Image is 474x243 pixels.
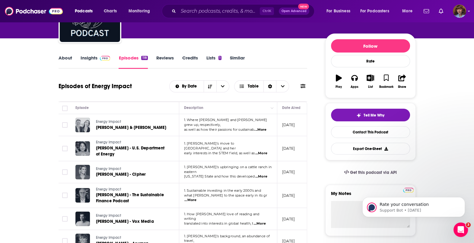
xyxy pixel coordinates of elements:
a: Lists1 [206,55,221,69]
span: Open Advanced [282,10,307,13]
span: New [298,4,309,9]
a: Contact This Podcast [331,126,410,138]
a: [PERSON_NAME] & [PERSON_NAME] [96,125,168,131]
p: [DATE] [282,193,295,198]
div: Description [184,104,203,111]
a: Energy Impact [96,235,168,241]
div: Search podcasts, credits, & more... [167,4,320,18]
span: ...More [184,198,196,203]
button: open menu [216,81,229,92]
span: ...More [254,127,266,132]
div: 118 [141,56,148,60]
span: Logged in as vknowak [453,5,466,18]
span: ...More [255,151,267,156]
span: Energy Impact [96,213,121,218]
span: 1. [PERSON_NAME]’s background, an abundance of travel, [184,234,270,243]
button: Column Actions [269,104,276,112]
span: Energy Impact [96,187,121,191]
button: Share [394,71,410,92]
button: Follow [331,39,410,53]
a: Energy Impact [96,213,168,219]
span: Toggle select row [62,169,68,175]
span: [PERSON_NAME] - Cipher [96,172,146,177]
a: Energy Impact [96,140,168,145]
p: [DATE] [282,146,295,151]
a: Show notifications dropdown [436,6,446,16]
img: User Profile [453,5,466,18]
span: Energy Impact [96,167,121,171]
button: open menu [398,6,420,16]
span: as well as how their passions for sustainab [184,127,254,132]
label: My Notes [331,190,410,201]
button: Export One-Sheet [331,143,410,155]
h1: Episodes of Energy Impact [59,82,132,90]
span: [PERSON_NAME] & [PERSON_NAME] [96,125,167,130]
span: By Date [182,84,199,88]
a: [PERSON_NAME] - Vox Media [96,219,168,225]
a: Charts [100,6,120,16]
span: translated into interests in global health, t [184,221,253,225]
a: Energy Impact [96,166,168,172]
a: Similar [230,55,245,69]
a: [PERSON_NAME] - The Sustainable Finance Podcast [96,192,168,204]
div: Episode [75,104,89,111]
a: Reviews [156,55,174,69]
span: Energy Impact [96,140,121,144]
div: Date Aired [282,104,301,111]
a: [PERSON_NAME] - Cipher [96,171,168,177]
button: tell me why sparkleTell Me Why [331,109,410,121]
span: ...More [254,221,266,226]
div: Bookmark [379,85,393,89]
button: open menu [124,6,158,16]
span: 1. Where [PERSON_NAME] and [PERSON_NAME] grew up, respectively, [184,118,267,127]
button: Sort Direction [204,81,216,92]
h2: Choose View [234,80,289,92]
span: what [PERSON_NAME] to the space early in its gr [184,193,267,197]
span: For Business [326,7,350,15]
p: [DATE] [282,169,295,174]
button: Play [331,71,347,92]
button: open menu [356,6,398,16]
a: Get this podcast via API [339,165,402,180]
div: Share [398,85,406,89]
h2: Choose List sort [169,80,229,92]
img: Podchaser - Follow, Share and Rate Podcasts [5,5,63,17]
span: 3 [466,222,471,227]
span: Charts [104,7,117,15]
span: [PERSON_NAME] - U.S. Department of Energy [96,145,164,157]
span: early interests in the STEM field, as well as [184,151,255,155]
div: Play [336,85,342,89]
div: Apps [351,85,358,89]
a: InsightsPodchaser Pro [81,55,110,69]
iframe: Intercom notifications message [353,184,474,227]
a: Show notifications dropdown [421,6,431,16]
span: Get this podcast via API [350,170,397,175]
span: ...More [255,174,267,179]
a: About [59,55,72,69]
span: 1. Sustainable investing in the early 2000’s and [184,188,261,193]
span: Toggle select row [62,216,68,222]
p: [DATE] [282,122,295,127]
div: 1 [218,56,221,60]
span: Toggle select row [62,146,68,151]
img: Podchaser Pro [100,56,110,61]
span: Monitoring [129,7,150,15]
span: [US_STATE] State and how this developed [184,174,255,178]
span: For Podcasters [360,7,389,15]
span: [PERSON_NAME] - The Sustainable Finance Podcast [96,192,164,203]
a: Episodes118 [119,55,148,69]
span: Energy Impact [96,235,121,240]
p: [DATE] [282,216,295,222]
input: Search podcasts, credits, & more... [178,6,260,16]
button: Bookmark [378,71,394,92]
span: [PERSON_NAME] - Vox Media [96,219,154,224]
a: Energy Impact [96,119,168,125]
span: Podcasts [75,7,93,15]
img: tell me why sparkle [356,113,361,118]
span: Tell Me Why [364,113,384,118]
